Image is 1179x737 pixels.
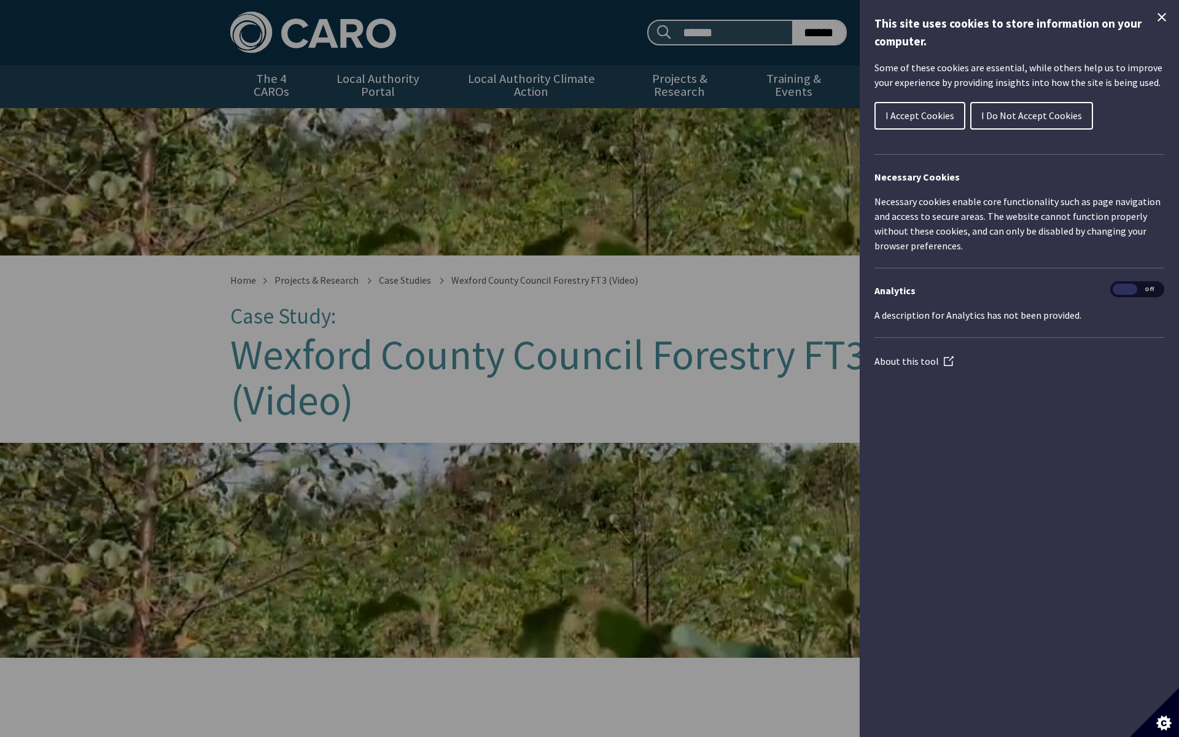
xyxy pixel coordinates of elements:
button: I Do Not Accept Cookies [970,102,1093,130]
a: About this tool [874,355,954,367]
h3: Analytics [874,283,1164,298]
h1: This site uses cookies to store information on your computer. [874,15,1164,50]
span: I Do Not Accept Cookies [981,109,1082,122]
h2: Necessary Cookies [874,170,1164,184]
button: I Accept Cookies [874,102,965,130]
span: On [1113,284,1137,295]
button: Set cookie preferences [1130,688,1179,737]
span: I Accept Cookies [885,109,954,122]
p: A description for Analytics has not been provided. [874,308,1164,322]
p: Necessary cookies enable core functionality such as page navigation and access to secure areas. T... [874,194,1164,253]
span: Off [1137,284,1162,295]
p: Some of these cookies are essential, while others help us to improve your experience by providing... [874,60,1164,90]
button: Close Cookie Control [1154,10,1169,25]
